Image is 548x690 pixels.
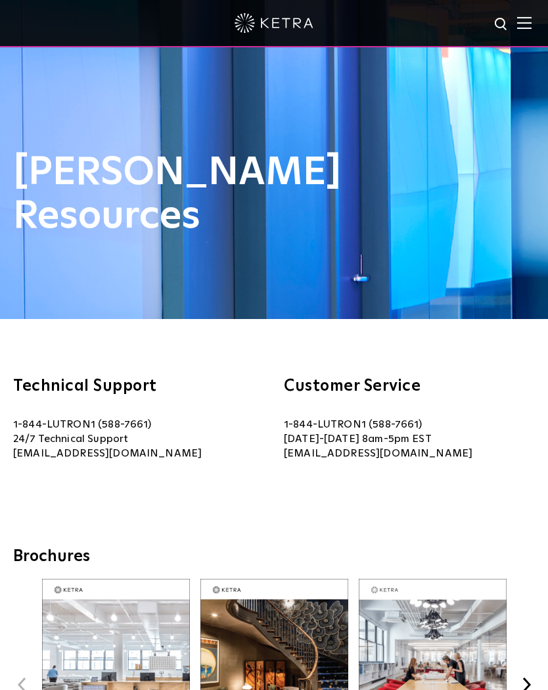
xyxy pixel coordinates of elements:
img: ketra-logo-2019-white [235,13,313,33]
h3: Customer Service [284,378,535,394]
h1: [PERSON_NAME] Resources [13,151,535,238]
h3: Brochures [13,547,535,567]
img: Hamburger%20Nav.svg [517,16,532,29]
p: 1-844-LUTRON1 (588-7661) [DATE]-[DATE] 8am-5pm EST [EMAIL_ADDRESS][DOMAIN_NAME] [284,417,535,461]
h3: Technical Support [13,378,264,394]
p: 1-844-LUTRON1 (588-7661) 24/7 Technical Support [13,417,264,461]
img: search icon [493,16,510,33]
a: [EMAIL_ADDRESS][DOMAIN_NAME] [13,448,202,458]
